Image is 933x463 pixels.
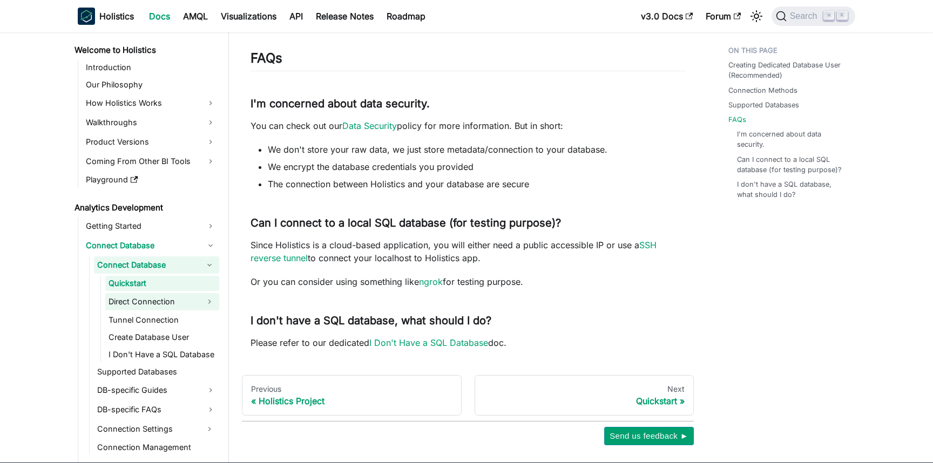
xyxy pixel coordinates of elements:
[604,427,694,445] button: Send us feedback ►
[105,276,219,291] a: Quickstart
[78,8,95,25] img: Holistics
[71,200,219,215] a: Analytics Development
[837,11,848,21] kbd: K
[83,60,219,75] a: Introduction
[634,8,699,25] a: v3.0 Docs
[772,6,855,26] button: Search (Command+K)
[94,401,219,418] a: DB-specific FAQs
[342,120,397,131] a: Data Security
[309,8,380,25] a: Release Notes
[105,347,219,362] a: I Don't Have a SQL Database
[105,330,219,345] a: Create Database User
[251,336,685,349] p: Please refer to our dedicated doc.
[251,275,685,288] p: Or you can consider using something like for testing purpose.
[94,382,219,399] a: DB-specific Guides
[105,312,219,328] a: Tunnel Connection
[251,216,685,230] h3: Can I connect to a local SQL database (for testing purpose)?
[83,114,219,131] a: Walkthroughs
[242,375,694,416] nav: Docs pages
[83,133,219,151] a: Product Versions
[251,119,685,132] p: You can check out our policy for more information. But in short:
[83,153,219,170] a: Coming From Other BI Tools
[251,240,657,263] a: SSH reverse tunnel
[728,60,849,80] a: Creating Dedicated Database User (Recommended)
[177,8,214,25] a: AMQL
[83,172,219,187] a: Playground
[268,178,685,190] li: The connection between Holistics and your database are secure
[251,97,685,111] h3: I'm concerned about data security.
[728,114,746,125] a: FAQs
[251,384,452,394] div: Previous
[475,375,694,416] a: NextQuickstart
[83,237,219,254] a: Connect Database
[200,293,219,310] button: Expand sidebar category 'Direct Connection'
[94,256,200,274] a: Connect Database
[268,143,685,156] li: We don't store your raw data, we just store metadata/connection to your database.
[610,429,688,443] span: Send us feedback ►
[787,11,824,21] span: Search
[737,179,844,200] a: I don't have a SQL database, what should I do?
[251,396,452,406] div: Holistics Project
[737,154,844,175] a: Can I connect to a local SQL database (for testing purpose)?
[251,239,685,264] p: Since Holistics is a cloud-based application, you will either need a public accessible IP or use ...
[214,8,283,25] a: Visualizations
[143,8,177,25] a: Docs
[105,293,200,310] a: Direct Connection
[699,8,747,25] a: Forum
[94,420,200,438] a: Connection Settings
[419,276,443,287] a: ngrok
[99,10,134,23] b: Holistics
[94,364,219,379] a: Supported Databases
[268,160,685,173] li: We encrypt the database credentials you provided
[380,8,432,25] a: Roadmap
[200,420,219,438] button: Expand sidebar category 'Connection Settings'
[83,77,219,92] a: Our Philosophy
[242,375,462,416] a: PreviousHolistics Project
[94,440,219,455] a: Connection Management
[823,11,834,21] kbd: ⌘
[83,94,219,112] a: How Holistics Works
[748,8,765,25] button: Switch between dark and light mode (currently light mode)
[369,337,488,348] a: I Don't Have a SQL Database
[283,8,309,25] a: API
[484,396,685,406] div: Quickstart
[484,384,685,394] div: Next
[728,100,799,110] a: Supported Databases
[200,256,219,274] button: Collapse sidebar category 'Connect Database'
[67,32,229,462] nav: Docs sidebar
[737,129,844,149] a: I'm concerned about data security.
[78,8,134,25] a: HolisticsHolistics
[251,50,685,71] h2: FAQs
[83,217,219,235] a: Getting Started
[728,85,797,96] a: Connection Methods
[251,314,685,328] h3: I don't have a SQL database, what should I do?
[71,43,219,58] a: Welcome to Holistics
